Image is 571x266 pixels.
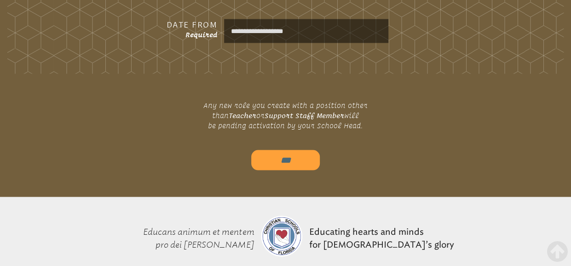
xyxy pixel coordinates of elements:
[186,96,385,134] p: Any new role you create with a position other than or will be pending activation by your School H...
[185,30,217,38] span: Required
[80,19,217,29] h3: Date From
[265,111,344,119] strong: Support Staff Member
[261,215,302,256] img: csf-logo-web-colors.png
[229,111,256,119] strong: Teacher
